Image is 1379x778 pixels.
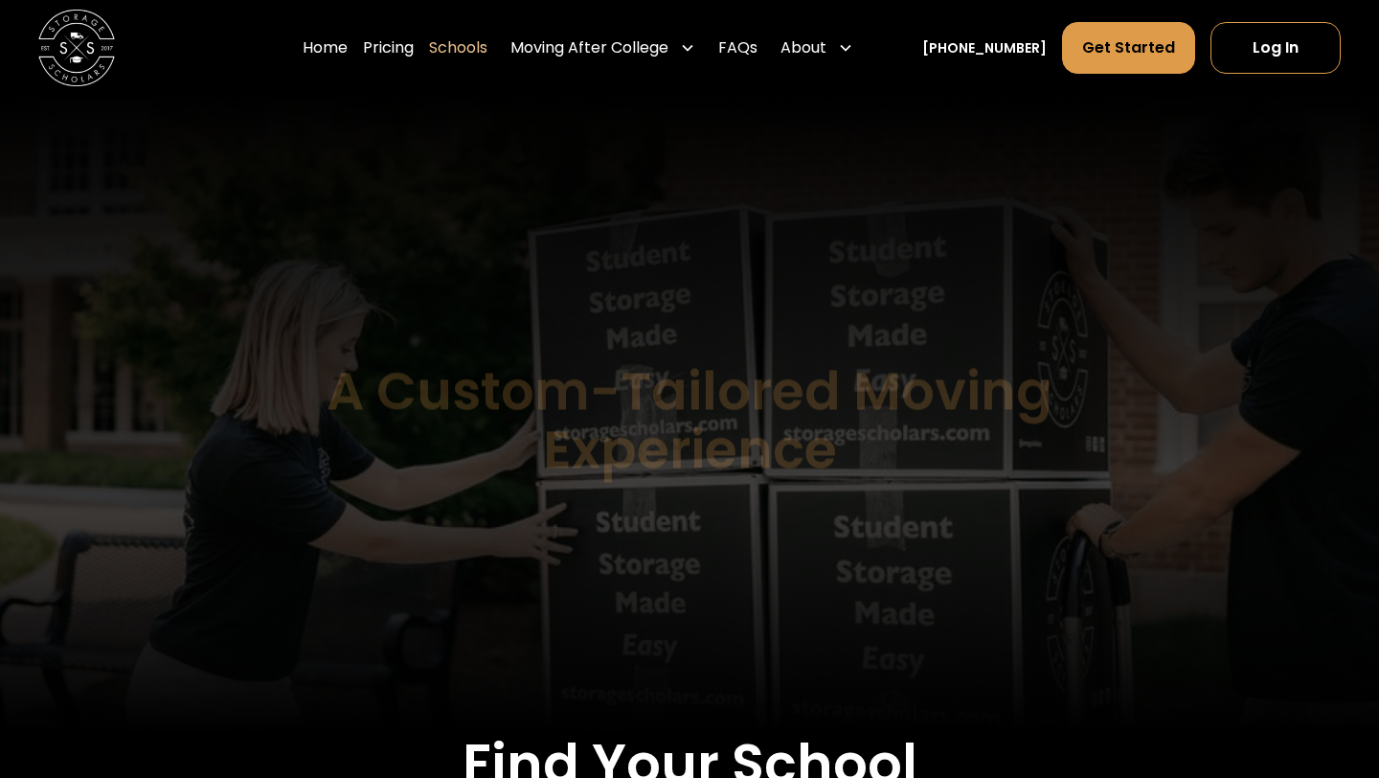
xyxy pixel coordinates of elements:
[1062,22,1195,74] a: Get Started
[38,10,115,86] img: Storage Scholars main logo
[230,362,1149,478] h1: A Custom-Tailored Moving Experience
[363,21,414,75] a: Pricing
[780,36,826,59] div: About
[503,21,703,75] div: Moving After College
[773,21,861,75] div: About
[922,38,1047,58] a: [PHONE_NUMBER]
[303,21,348,75] a: Home
[429,21,487,75] a: Schools
[1210,22,1341,74] a: Log In
[510,36,668,59] div: Moving After College
[718,21,757,75] a: FAQs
